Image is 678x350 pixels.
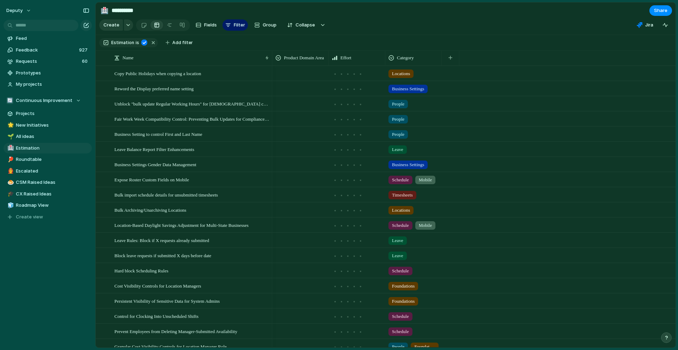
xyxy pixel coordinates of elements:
[392,131,404,138] span: People
[634,20,656,30] button: Jira
[114,145,194,153] span: Leave Balance Report Filter Enhancements
[114,266,168,274] span: Hard block Scheduling Rules
[114,221,249,229] span: Location-Based Daylight Savings Adjustment for Multi-State Businesses
[392,101,404,108] span: People
[114,160,196,168] span: Business Settings Gender Data Management
[7,156,12,164] div: 🏓
[4,108,92,119] a: Projects
[6,7,23,14] span: deputy
[99,5,110,16] button: 🏥
[7,190,12,198] div: 🎓
[114,84,194,92] span: Reword the Display preferred name setting
[283,19,319,31] button: Collapse
[340,54,351,61] span: Effort
[99,19,123,31] button: Create
[392,70,410,77] span: Locations
[4,189,92,199] a: 🎓CX Raised Ideas
[16,213,43,221] span: Create view
[7,179,12,187] div: 🍮
[4,143,92,153] a: 🏥Estimation
[4,212,92,222] button: Create view
[4,45,92,55] a: Feedback927
[4,166,92,176] a: 👨‍🚒Escalated
[392,328,409,335] span: Schedule
[16,202,89,209] span: Roadmap View
[16,179,89,186] span: CSM Raised Ideas
[4,68,92,78] a: Prototypes
[16,47,77,54] span: Feedback
[16,122,89,129] span: New Initiatives
[114,282,201,290] span: Cost Visibility Controls for Location Managers
[392,146,403,153] span: Leave
[222,19,248,31] button: Filter
[114,130,202,138] span: Business Setting to control First and Last Name
[392,283,415,290] span: Foundations
[4,131,92,142] a: 🌱All ideas
[114,69,201,77] span: Copy Public Holidays when copying a location
[654,7,667,14] span: Share
[392,313,409,320] span: Schedule
[4,154,92,165] a: 🏓Roundtable
[82,58,89,65] span: 60
[7,121,12,129] div: 🌟
[392,252,403,259] span: Leave
[114,115,270,123] span: Fair Work Week Compatibility Control: Preventing Bulk Updates for Compliance Protection
[16,97,72,104] span: Continuous Improvement
[3,5,35,16] button: deputy
[4,200,92,211] a: 🧊Roadmap View
[16,81,89,88] span: My projects
[136,40,139,46] span: is
[392,237,403,244] span: Leave
[16,168,89,175] span: Escalated
[649,5,672,16] button: Share
[419,222,432,229] span: Mobile
[6,133,13,140] button: 🌱
[392,116,404,123] span: People
[16,70,89,77] span: Prototypes
[16,191,89,198] span: CX Raised Ideas
[419,176,432,183] span: Mobile
[4,120,92,131] a: 🌟New Initiatives
[114,312,198,320] span: Control for Clocking Into Unscheduled Shifts
[234,22,245,29] span: Filter
[134,39,141,47] button: is
[6,191,13,198] button: 🎓
[392,207,410,214] span: Locations
[392,267,409,274] span: Schedule
[397,54,414,61] span: Category
[392,161,424,168] span: Business Settings
[7,144,12,152] div: 🏥
[111,40,134,46] span: Estimation
[6,168,13,175] button: 👨‍🚒
[161,38,197,48] button: Add filter
[193,19,220,31] button: Fields
[103,22,119,29] span: Create
[645,22,653,29] span: Jira
[7,201,12,210] div: 🧊
[284,54,324,61] span: Product Domain Area
[6,156,13,163] button: 🏓
[6,202,13,209] button: 🧊
[114,251,211,259] span: Block leave requests if submitted X days before date
[16,58,80,65] span: Requests
[392,298,415,305] span: Foundations
[263,22,276,29] span: Group
[101,6,108,15] div: 🏥
[123,54,133,61] span: Name
[204,22,217,29] span: Fields
[392,85,424,92] span: Business Settings
[392,176,409,183] span: Schedule
[16,156,89,163] span: Roundtable
[6,122,13,129] button: 🌟
[16,35,89,42] span: Feed
[251,19,280,31] button: Group
[4,177,92,188] a: 🍮CSM Raised Ideas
